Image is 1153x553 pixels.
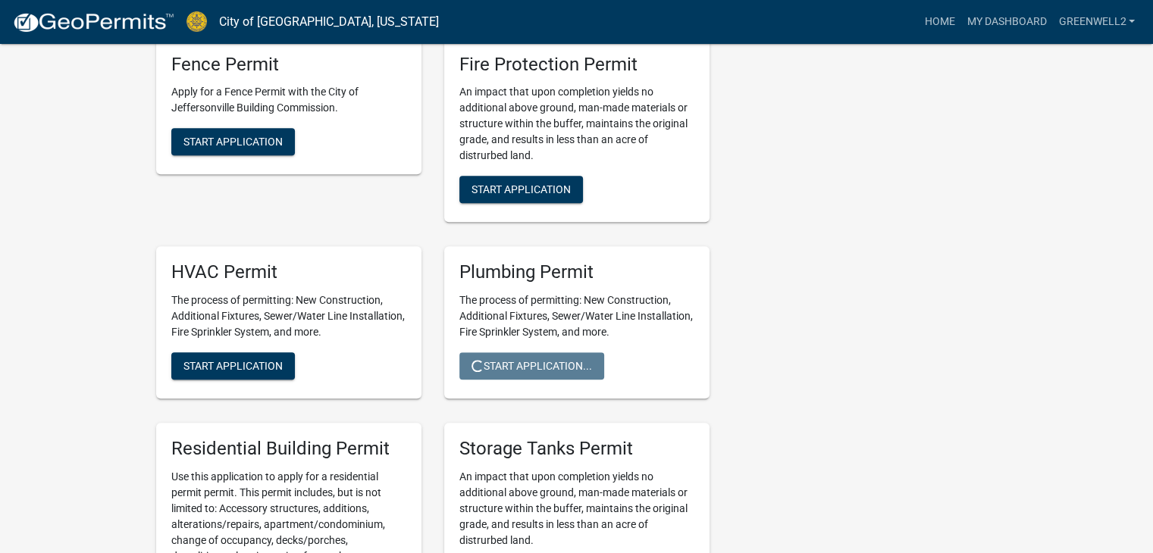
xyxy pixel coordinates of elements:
[171,352,295,380] button: Start Application
[459,84,694,164] p: An impact that upon completion yields no additional above ground, man-made materials or structure...
[1052,8,1141,36] a: Greenwell2
[459,261,694,283] h5: Plumbing Permit
[171,54,406,76] h5: Fence Permit
[459,469,694,548] p: An impact that upon completion yields no additional above ground, man-made materials or structure...
[183,360,283,372] span: Start Application
[960,8,1052,36] a: My Dashboard
[171,128,295,155] button: Start Application
[171,438,406,460] h5: Residential Building Permit
[918,8,960,36] a: Home
[171,84,406,116] p: Apply for a Fence Permit with the City of Jeffersonville Building Commission.
[459,438,694,460] h5: Storage Tanks Permit
[183,136,283,148] span: Start Application
[472,183,571,195] span: Start Application
[472,360,592,372] span: Start Application...
[171,261,406,283] h5: HVAC Permit
[459,54,694,76] h5: Fire Protection Permit
[171,292,406,340] p: The process of permitting: New Construction, Additional Fixtures, Sewer/Water Line Installation, ...
[459,292,694,340] p: The process of permitting: New Construction, Additional Fixtures, Sewer/Water Line Installation, ...
[459,176,583,203] button: Start Application
[186,11,207,32] img: City of Jeffersonville, Indiana
[219,9,439,35] a: City of [GEOGRAPHIC_DATA], [US_STATE]
[459,352,604,380] button: Start Application...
